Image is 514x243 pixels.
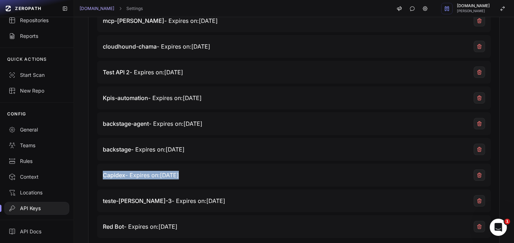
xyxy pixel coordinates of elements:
div: Start Scan [9,71,65,79]
span: - Expires on: [DATE] [103,171,179,179]
div: API Keys [9,205,65,212]
span: - Expires on: [DATE] [103,197,225,205]
span: backstage [103,146,131,153]
div: General [9,126,65,133]
span: ZEROPATH [15,6,41,11]
div: Repositories [9,17,65,24]
div: Context [9,173,65,180]
span: - Expires on: [DATE] [103,42,210,51]
p: CONFIG [7,111,26,117]
span: - Expires on: [DATE] [103,145,185,154]
span: - Expires on: [DATE] [103,68,183,76]
span: teste-[PERSON_NAME]-3 [103,197,172,204]
span: backstage-agent [103,120,149,127]
span: [DOMAIN_NAME] [457,4,490,8]
div: Locations [9,189,65,196]
p: QUICK ACTIONS [7,56,47,62]
span: [PERSON_NAME] [457,9,490,13]
div: Rules [9,158,65,165]
span: mcp-[PERSON_NAME] [103,17,164,24]
span: Kpis-automation [103,94,148,101]
svg: chevron right, [118,6,123,11]
span: Test API 2 [103,69,130,76]
span: - Expires on: [DATE] [103,94,202,102]
span: Red Bot [103,223,124,230]
div: New Repo [9,87,65,94]
span: - Expires on: [DATE] [103,119,202,128]
div: Reports [9,33,65,40]
span: - Expires on: [DATE] [103,222,177,231]
div: API Docs [9,228,65,235]
span: cloudhound-chama [103,43,157,50]
span: Capidex [103,172,125,179]
a: Settings [126,6,143,11]
nav: breadcrumb [80,6,143,11]
div: Teams [9,142,65,149]
a: ZEROPATH [3,3,56,14]
span: - Expires on: [DATE] [103,16,218,25]
span: 1 [504,219,510,224]
a: [DOMAIN_NAME] [80,6,114,11]
iframe: Intercom live chat [490,219,507,236]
